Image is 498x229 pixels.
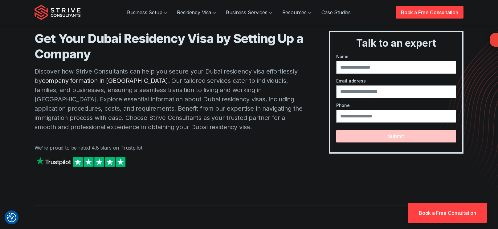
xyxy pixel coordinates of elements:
[277,6,317,19] a: Resources
[7,213,16,222] img: Revisit consent button
[35,67,304,132] p: Discover how Strive Consultants can help you secure your Dubai residency visa effortlessly by . O...
[336,102,456,108] label: Phone
[336,78,456,84] label: Email address
[336,53,456,60] label: Name
[408,203,487,223] a: Book a Free Consultation
[42,77,168,84] a: company formation in [GEOGRAPHIC_DATA]
[35,144,304,151] p: We're proud to be rated 4.8 stars on Trustpilot
[336,130,456,142] button: Submit
[35,5,81,20] img: Strive Consultants
[316,6,356,19] a: Case Studies
[35,31,304,62] h1: Get Your Dubai Residency Visa by Setting Up a Company
[7,213,16,222] button: Consent Preferences
[172,6,221,19] a: Residency Visa
[333,37,460,49] h3: Talk to an expert
[396,6,463,19] a: Book a Free Consultation
[221,6,277,19] a: Business Services
[35,155,127,168] img: Strive on Trustpilot
[122,6,172,19] a: Business Setup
